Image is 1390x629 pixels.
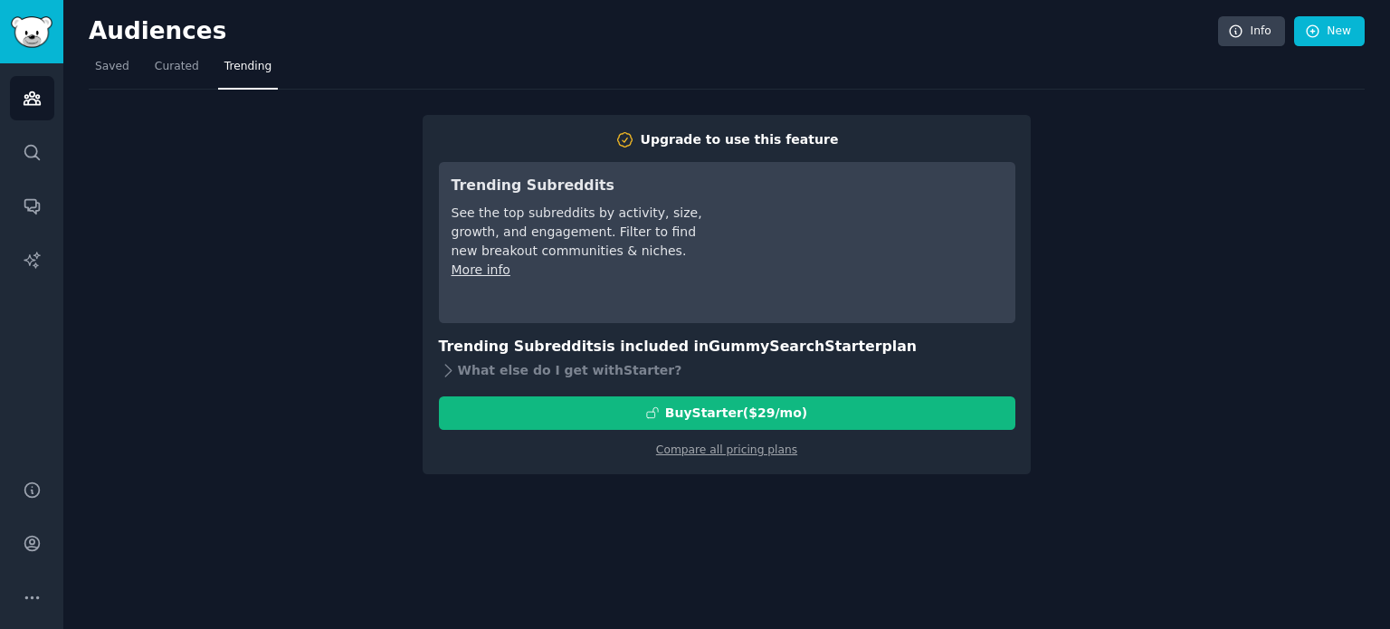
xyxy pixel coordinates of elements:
div: See the top subreddits by activity, size, growth, and engagement. Filter to find new breakout com... [452,204,706,261]
h3: Trending Subreddits is included in plan [439,336,1015,358]
a: Trending [218,52,278,90]
div: Buy Starter ($ 29 /mo ) [665,404,807,423]
span: Saved [95,59,129,75]
span: Trending [224,59,271,75]
a: Curated [148,52,205,90]
div: Upgrade to use this feature [641,130,839,149]
img: GummySearch logo [11,16,52,48]
a: Compare all pricing plans [656,443,797,456]
h3: Trending Subreddits [452,175,706,197]
div: What else do I get with Starter ? [439,358,1015,384]
span: Curated [155,59,199,75]
span: GummySearch Starter [709,338,881,355]
h2: Audiences [89,17,1218,46]
a: More info [452,262,510,277]
a: New [1294,16,1365,47]
button: BuyStarter($29/mo) [439,396,1015,430]
a: Saved [89,52,136,90]
iframe: YouTube video player [731,175,1003,310]
a: Info [1218,16,1285,47]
